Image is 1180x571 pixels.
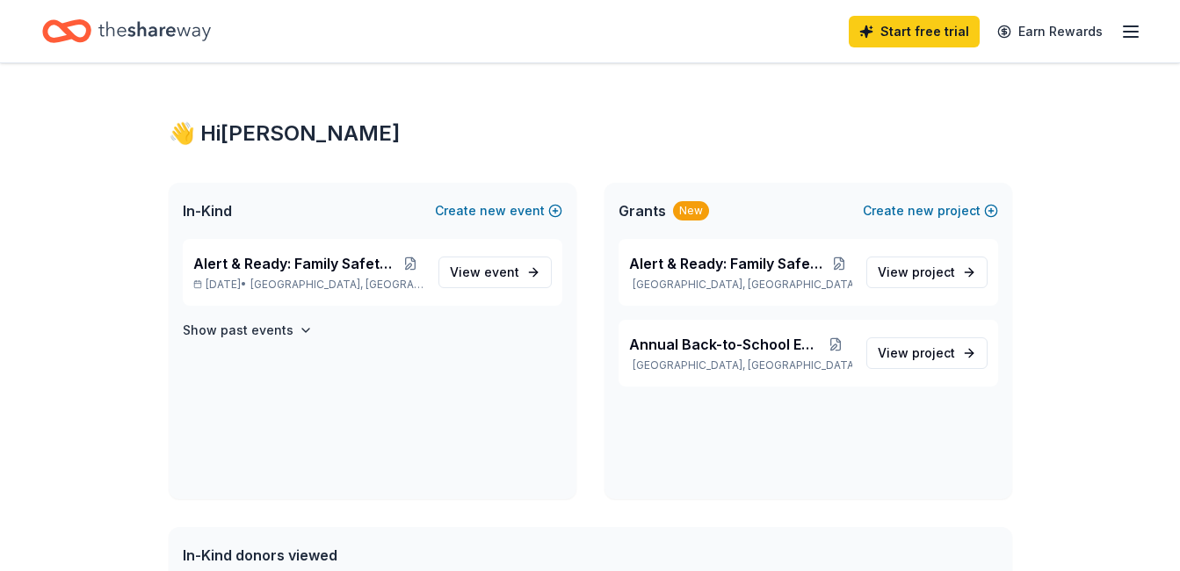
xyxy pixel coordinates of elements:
h4: Show past events [183,320,293,341]
span: [GEOGRAPHIC_DATA], [GEOGRAPHIC_DATA] [250,278,423,292]
span: Grants [619,200,666,221]
span: Alert & Ready: Family Safety Workshop [629,253,827,274]
span: project [912,264,955,279]
a: Home [42,11,211,52]
button: Createnewevent [435,200,562,221]
span: In-Kind [183,200,232,221]
p: [DATE] • [193,278,424,292]
a: Start free trial [849,16,980,47]
span: new [908,200,934,221]
span: View [878,262,955,283]
span: View [878,343,955,364]
span: Annual Back-to-School Event [629,334,820,355]
div: In-Kind donors viewed [183,545,538,566]
span: project [912,345,955,360]
span: event [484,264,519,279]
button: Createnewproject [863,200,998,221]
div: New [673,201,709,220]
p: [GEOGRAPHIC_DATA], [GEOGRAPHIC_DATA] [629,278,852,292]
button: Show past events [183,320,313,341]
p: [GEOGRAPHIC_DATA], [GEOGRAPHIC_DATA] [629,358,852,372]
a: View event [438,257,552,288]
a: Earn Rewards [987,16,1113,47]
span: View [450,262,519,283]
a: View project [866,337,988,369]
span: new [480,200,506,221]
a: View project [866,257,988,288]
span: Alert & Ready: Family Safety Workshop [193,253,398,274]
div: 👋 Hi [PERSON_NAME] [169,119,1012,148]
